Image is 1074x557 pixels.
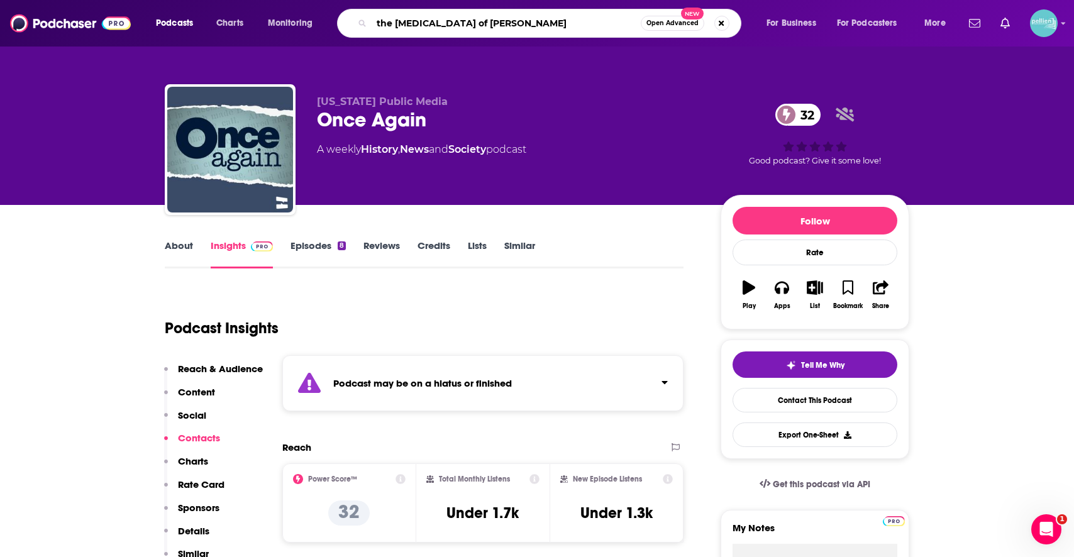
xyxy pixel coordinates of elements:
[178,502,219,514] p: Sponsors
[872,302,889,310] div: Share
[429,143,448,155] span: and
[721,96,909,174] div: 32Good podcast? Give it some love!
[788,104,821,126] span: 32
[282,441,311,453] h2: Reach
[681,8,704,19] span: New
[573,475,642,483] h2: New Episode Listens
[995,13,1015,34] a: Show notifications dropdown
[178,386,215,398] p: Content
[646,20,699,26] span: Open Advanced
[733,272,765,317] button: Play
[767,14,816,32] span: For Business
[164,525,209,548] button: Details
[167,87,293,212] img: Once Again
[338,241,346,250] div: 8
[164,363,263,386] button: Reach & Audience
[1030,9,1058,37] img: User Profile
[829,13,916,33] button: open menu
[164,409,206,433] button: Social
[164,386,215,409] button: Content
[178,432,220,444] p: Contacts
[333,377,512,389] strong: Podcast may be on a hiatus or finished
[439,475,510,483] h2: Total Monthly Listens
[765,272,798,317] button: Apps
[216,14,243,32] span: Charts
[178,525,209,537] p: Details
[164,432,220,455] button: Contacts
[164,455,208,478] button: Charts
[372,13,641,33] input: Search podcasts, credits, & more...
[147,13,209,33] button: open menu
[733,522,897,544] label: My Notes
[883,516,905,526] img: Podchaser Pro
[1030,9,1058,37] span: Logged in as JessicaPellien
[733,388,897,412] a: Contact This Podcast
[268,14,313,32] span: Monitoring
[208,13,251,33] a: Charts
[448,143,486,155] a: Society
[831,272,864,317] button: Bookmark
[156,14,193,32] span: Podcasts
[773,479,870,490] span: Get this podcast via API
[837,14,897,32] span: For Podcasters
[964,13,985,34] a: Show notifications dropdown
[833,302,863,310] div: Bookmark
[164,478,224,502] button: Rate Card
[10,11,131,35] img: Podchaser - Follow, Share and Rate Podcasts
[1030,9,1058,37] button: Show profile menu
[750,469,880,500] a: Get this podcast via API
[749,156,881,165] span: Good podcast? Give it some love!
[775,104,821,126] a: 32
[363,240,400,268] a: Reviews
[308,475,357,483] h2: Power Score™
[349,9,753,38] div: Search podcasts, credits, & more...
[733,351,897,378] button: tell me why sparkleTell Me Why
[641,16,704,31] button: Open AdvancedNew
[361,143,398,155] a: History
[733,240,897,265] div: Rate
[446,504,519,522] h3: Under 1.7k
[328,500,370,526] p: 32
[211,240,273,268] a: InsightsPodchaser Pro
[317,142,526,157] div: A weekly podcast
[178,478,224,490] p: Rate Card
[924,14,946,32] span: More
[743,302,756,310] div: Play
[165,319,279,338] h1: Podcast Insights
[801,360,844,370] span: Tell Me Why
[468,240,487,268] a: Lists
[1057,514,1067,524] span: 1
[774,302,790,310] div: Apps
[317,96,448,108] span: [US_STATE] Public Media
[178,455,208,467] p: Charts
[733,422,897,447] button: Export One-Sheet
[398,143,400,155] span: ,
[251,241,273,251] img: Podchaser Pro
[733,207,897,234] button: Follow
[259,13,329,33] button: open menu
[178,363,263,375] p: Reach & Audience
[418,240,450,268] a: Credits
[282,355,684,411] section: Click to expand status details
[758,13,832,33] button: open menu
[865,272,897,317] button: Share
[799,272,831,317] button: List
[580,504,653,522] h3: Under 1.3k
[504,240,535,268] a: Similar
[164,502,219,525] button: Sponsors
[400,143,429,155] a: News
[165,240,193,268] a: About
[178,409,206,421] p: Social
[883,514,905,526] a: Pro website
[916,13,961,33] button: open menu
[810,302,820,310] div: List
[786,360,796,370] img: tell me why sparkle
[291,240,346,268] a: Episodes8
[1031,514,1061,544] iframe: Intercom live chat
